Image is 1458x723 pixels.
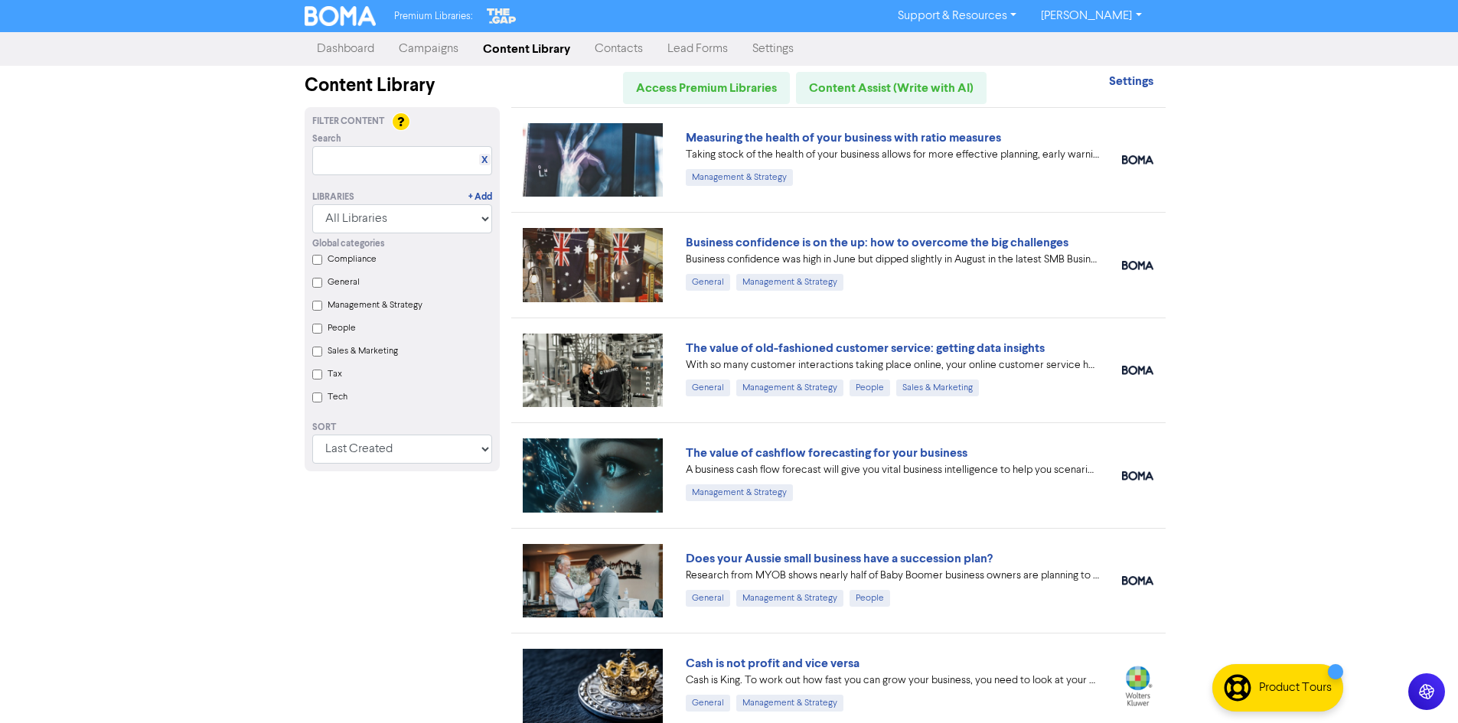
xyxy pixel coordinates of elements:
[686,673,1099,689] div: Cash is King. To work out how fast you can grow your business, you need to look at your projected...
[686,130,1001,145] a: Measuring the health of your business with ratio measures
[468,191,492,204] a: + Add
[686,445,967,461] a: The value of cashflow forecasting for your business
[1122,576,1153,585] img: boma
[582,34,655,64] a: Contacts
[686,379,730,396] div: General
[1122,471,1153,480] img: boma_accounting
[686,695,730,712] div: General
[328,298,422,312] label: Management & Strategy
[1109,73,1153,89] strong: Settings
[736,590,843,607] div: Management & Strategy
[886,4,1029,28] a: Support & Resources
[312,421,492,435] div: Sort
[686,235,1068,250] a: Business confidence is on the up: how to overcome the big challenges
[328,367,342,381] label: Tax
[305,6,377,26] img: BOMA Logo
[686,484,793,501] div: Management & Strategy
[312,132,341,146] span: Search
[312,191,354,204] div: Libraries
[686,590,730,607] div: General
[736,379,843,396] div: Management & Strategy
[471,34,582,64] a: Content Library
[481,155,488,166] a: X
[850,379,890,396] div: People
[328,344,398,358] label: Sales & Marketing
[328,252,377,266] label: Compliance
[305,72,500,99] div: Content Library
[686,252,1099,268] div: Business confidence was high in June but dipped slightly in August in the latest SMB Business Ins...
[1122,155,1153,164] img: boma_accounting
[312,237,492,251] div: Global categories
[686,357,1099,373] div: With so many customer interactions taking place online, your online customer service has to be fi...
[736,695,843,712] div: Management & Strategy
[312,115,492,129] div: Filter Content
[484,6,518,26] img: The Gap
[736,274,843,291] div: Management & Strategy
[686,656,859,671] a: Cash is not profit and vice versa
[305,34,387,64] a: Dashboard
[1029,4,1153,28] a: [PERSON_NAME]
[686,147,1099,163] div: Taking stock of the health of your business allows for more effective planning, early warning abo...
[740,34,806,64] a: Settings
[623,72,790,104] a: Access Premium Libraries
[686,551,993,566] a: Does your Aussie small business have a succession plan?
[850,590,890,607] div: People
[328,321,356,335] label: People
[686,169,793,186] div: Management & Strategy
[1381,650,1458,723] iframe: Chat Widget
[328,390,347,404] label: Tech
[796,72,987,104] a: Content Assist (Write with AI)
[686,462,1099,478] div: A business cash flow forecast will give you vital business intelligence to help you scenario-plan...
[394,11,472,21] span: Premium Libraries:
[655,34,740,64] a: Lead Forms
[328,275,360,289] label: General
[1122,261,1153,270] img: boma
[686,568,1099,584] div: Research from MYOB shows nearly half of Baby Boomer business owners are planning to exit in the n...
[896,379,979,396] div: Sales & Marketing
[1122,666,1153,706] img: wolterskluwer
[387,34,471,64] a: Campaigns
[1122,366,1153,375] img: boma
[686,340,1045,356] a: The value of old-fashioned customer service: getting data insights
[686,274,730,291] div: General
[1109,76,1153,88] a: Settings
